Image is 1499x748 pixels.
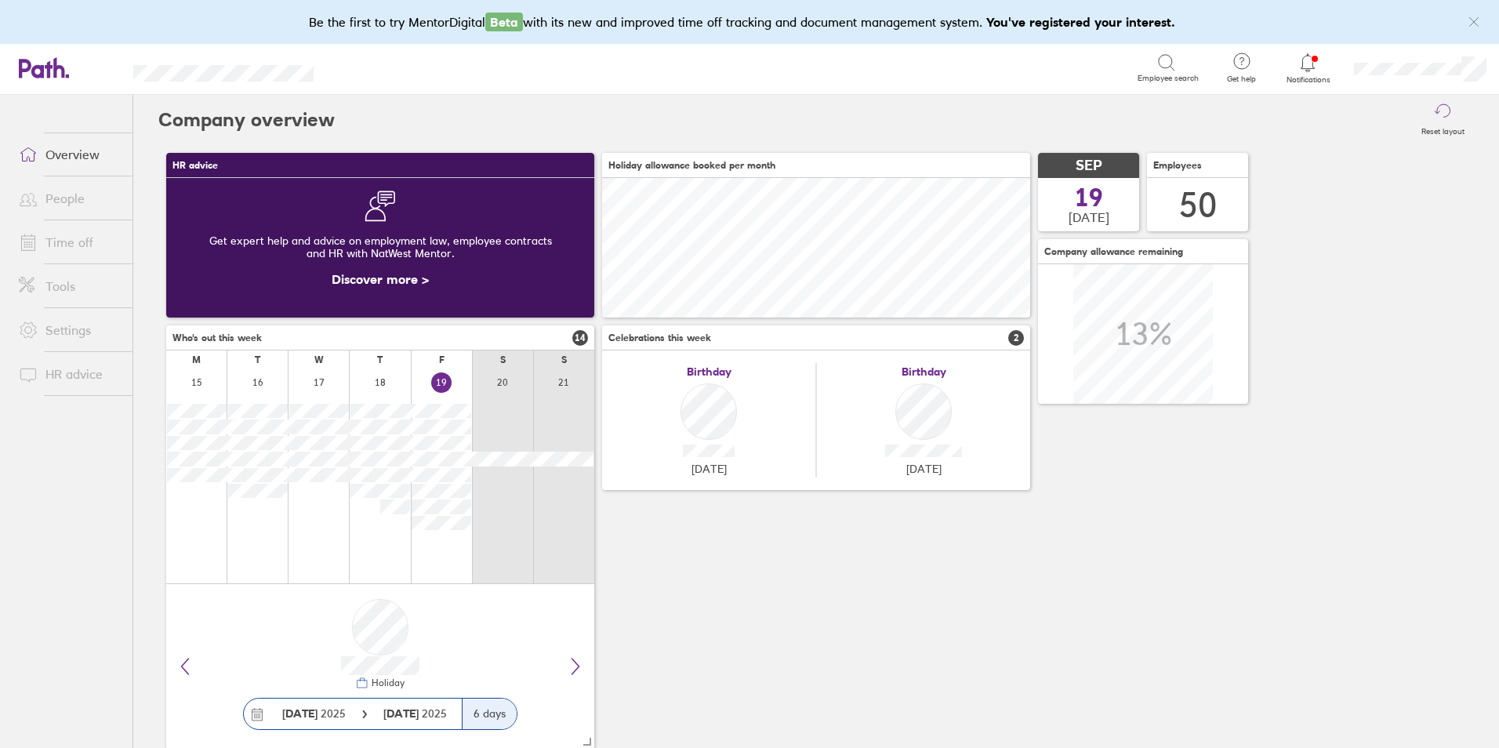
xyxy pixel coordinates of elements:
span: Employees [1153,160,1202,171]
a: People [6,183,132,214]
span: Employee search [1138,74,1199,83]
strong: [DATE] [282,706,318,721]
b: You've registered your interest. [986,14,1175,30]
span: Get help [1216,74,1267,84]
span: 19 [1075,185,1103,210]
div: M [192,354,201,365]
a: Time off [6,227,132,258]
div: F [439,354,445,365]
a: Settings [6,314,132,346]
a: Overview [6,139,132,170]
span: Notifications [1283,75,1334,85]
strong: [DATE] [383,706,422,721]
span: Company allowance remaining [1044,246,1183,257]
div: 6 days [462,699,517,729]
div: Search [356,60,396,74]
span: Holiday allowance booked per month [608,160,775,171]
div: Get expert help and advice on employment law, employee contracts and HR with NatWest Mentor. [179,222,582,272]
a: Notifications [1283,52,1334,85]
span: [DATE] [906,463,942,475]
div: S [561,354,567,365]
span: 2 [1008,330,1024,346]
div: T [377,354,383,365]
span: 2025 [282,707,346,720]
span: HR advice [172,160,218,171]
span: Birthday [902,365,946,378]
span: [DATE] [1069,210,1109,224]
span: Birthday [687,365,731,378]
a: Discover more > [332,271,429,287]
div: Be the first to try MentorDigital with its new and improved time off tracking and document manage... [309,13,1191,31]
span: [DATE] [691,463,727,475]
a: HR advice [6,358,132,390]
div: 50 [1179,185,1217,225]
span: Beta [485,13,523,31]
a: Tools [6,271,132,302]
span: 2025 [383,707,447,720]
span: Celebrations this week [608,332,711,343]
div: S [500,354,506,365]
span: SEP [1076,158,1102,174]
button: Reset layout [1412,95,1474,145]
span: Who's out this week [172,332,262,343]
div: T [255,354,260,365]
label: Reset layout [1412,122,1474,136]
div: W [314,354,324,365]
span: 14 [572,330,588,346]
div: Holiday [368,677,405,688]
h2: Company overview [158,95,335,145]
